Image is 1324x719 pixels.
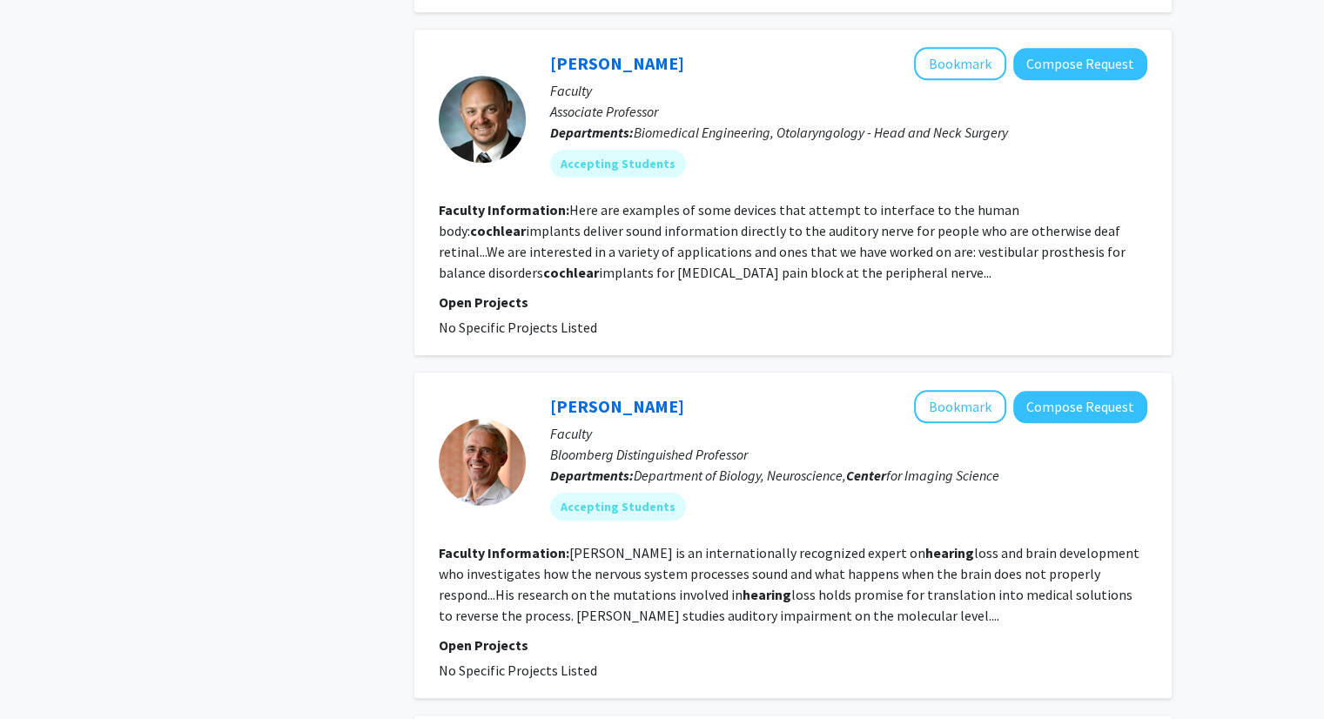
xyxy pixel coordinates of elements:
mat-chip: Accepting Students [550,493,686,521]
button: Compose Request to Ulrich Mueller [1013,391,1147,423]
span: Department of Biology, Neuroscience, for Imaging Science [634,467,999,484]
fg-read-more: [PERSON_NAME] is an internationally recognized expert on loss and brain development who investiga... [439,544,1139,624]
p: Open Projects [439,635,1147,655]
b: Faculty Information: [439,544,569,561]
mat-chip: Accepting Students [550,150,686,178]
fg-read-more: Here are examples of some devices that attempt to interface to the human body: implants deliver s... [439,201,1126,281]
b: cochlear [543,264,599,281]
p: Open Projects [439,292,1147,312]
button: Compose Request to Gene Fridman [1013,48,1147,80]
span: Biomedical Engineering, Otolaryngology - Head and Neck Surgery [634,124,1008,141]
b: Departments: [550,467,634,484]
b: hearing [743,586,791,603]
b: Faculty Information: [439,201,569,218]
p: Associate Professor [550,101,1147,122]
b: Departments: [550,124,634,141]
span: No Specific Projects Listed [439,319,597,336]
iframe: Chat [13,641,74,706]
b: hearing [925,544,974,561]
span: No Specific Projects Listed [439,662,597,679]
p: Faculty [550,80,1147,101]
button: Add Ulrich Mueller to Bookmarks [914,390,1006,423]
button: Add Gene Fridman to Bookmarks [914,47,1006,80]
b: cochlear [470,222,526,239]
a: [PERSON_NAME] [550,395,684,417]
p: Bloomberg Distinguished Professor [550,444,1147,465]
a: [PERSON_NAME] [550,52,684,74]
b: Center [846,467,886,484]
p: Faculty [550,423,1147,444]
